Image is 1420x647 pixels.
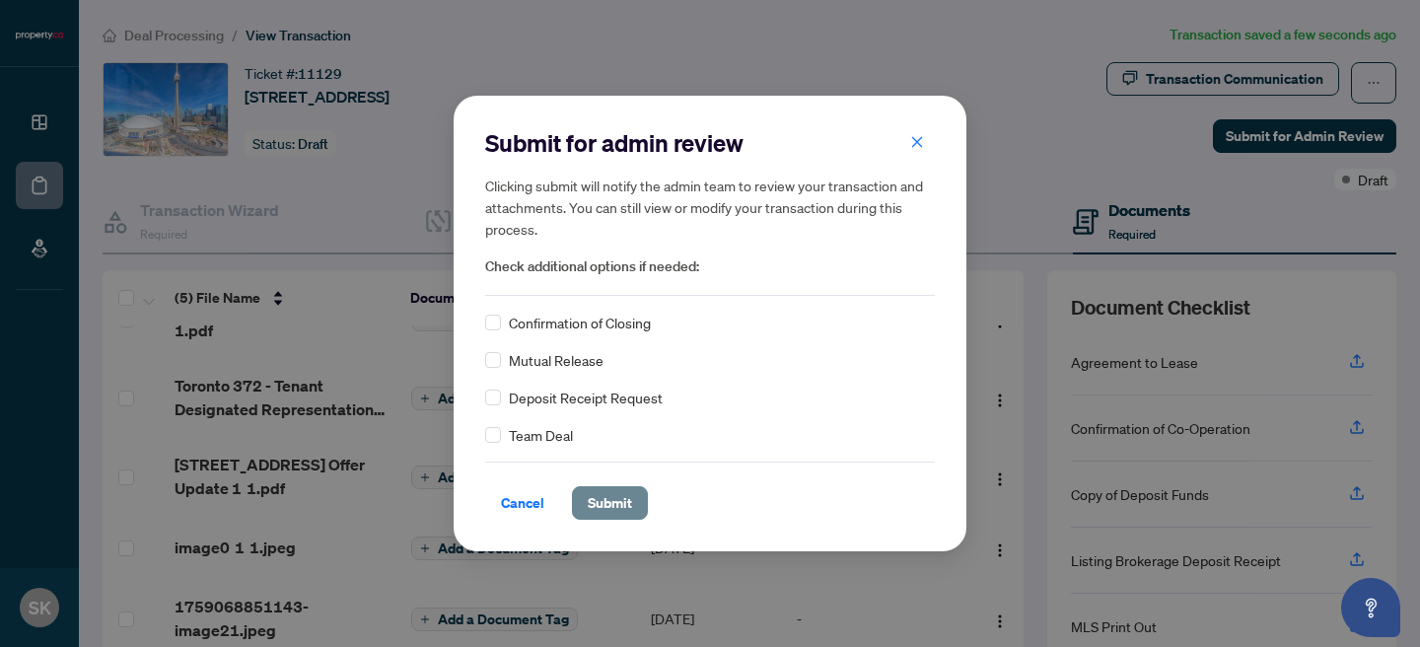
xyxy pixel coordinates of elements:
[509,387,663,408] span: Deposit Receipt Request
[485,175,935,240] h5: Clicking submit will notify the admin team to review your transaction and attachments. You can st...
[509,424,573,446] span: Team Deal
[501,487,544,519] span: Cancel
[509,349,603,371] span: Mutual Release
[1341,578,1400,637] button: Open asap
[572,486,648,520] button: Submit
[588,487,632,519] span: Submit
[485,486,560,520] button: Cancel
[910,135,924,149] span: close
[485,255,935,278] span: Check additional options if needed:
[509,312,651,333] span: Confirmation of Closing
[485,127,935,159] h2: Submit for admin review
